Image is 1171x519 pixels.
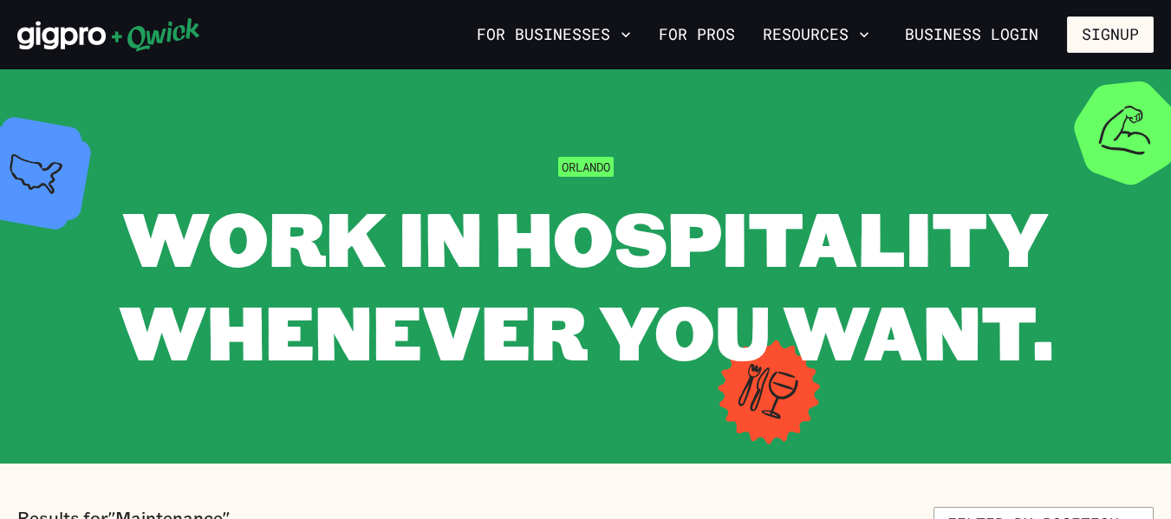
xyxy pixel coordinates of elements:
[890,16,1053,53] a: Business Login
[652,20,742,49] a: For Pros
[119,187,1053,380] span: WORK IN HOSPITALITY WHENEVER YOU WANT.
[558,157,614,177] span: Orlando
[1067,16,1154,53] button: Signup
[756,20,876,49] button: Resources
[470,20,638,49] button: For Businesses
